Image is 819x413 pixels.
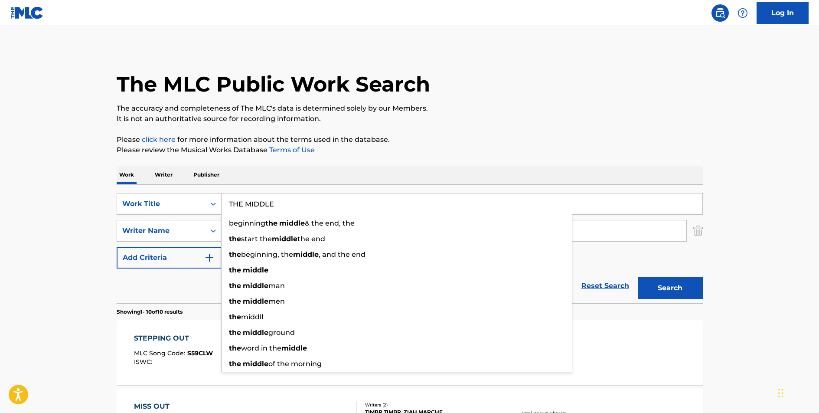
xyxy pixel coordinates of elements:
[10,7,44,19] img: MLC Logo
[577,276,633,295] a: Reset Search
[268,297,285,305] span: men
[229,219,265,227] span: beginning
[293,250,319,259] strong: middle
[693,220,703,242] img: Delete Criterion
[265,219,277,227] strong: the
[229,266,241,274] strong: the
[134,358,154,366] span: ISWC :
[134,349,187,357] span: MLC Song Code :
[117,114,703,124] p: It is not an authoritative source for recording information.
[117,247,222,269] button: Add Criteria
[297,235,325,243] span: the end
[268,360,322,368] span: of the morning
[243,297,268,305] strong: middle
[243,266,268,274] strong: middle
[117,320,703,385] a: STEPPING OUTMLC Song Code:S59CLWISWC:Writers (1)TIMBR TIMBRRecording Artists (0)Total Known Share...
[229,328,241,337] strong: the
[778,380,783,406] div: Drag
[117,134,703,145] p: Please for more information about the terms used in the database.
[757,2,809,24] a: Log In
[365,402,496,408] div: Writers ( 2 )
[638,277,703,299] button: Search
[241,344,281,352] span: word in the
[737,8,748,18] img: help
[229,250,241,259] strong: the
[229,235,241,243] strong: the
[122,199,200,209] div: Work Title
[117,103,703,114] p: The accuracy and completeness of The MLC's data is determined solely by our Members.
[243,328,268,337] strong: middle
[117,166,137,184] p: Work
[268,146,315,154] a: Terms of Use
[134,401,212,412] div: MISS OUT
[229,297,241,305] strong: the
[241,250,293,259] span: beginning, the
[711,4,729,22] a: Public Search
[191,166,222,184] p: Publisher
[229,282,241,290] strong: the
[152,166,175,184] p: Writer
[243,282,268,290] strong: middle
[268,282,285,290] span: man
[268,328,295,337] span: ground
[117,308,183,316] p: Showing 1 - 10 of 10 results
[229,344,241,352] strong: the
[117,71,430,97] h1: The MLC Public Work Search
[204,252,215,263] img: 9d2ae6d4665cec9f34b9.svg
[187,349,213,357] span: S59CLW
[241,235,272,243] span: start the
[281,344,307,352] strong: middle
[715,8,725,18] img: search
[117,193,703,303] form: Search Form
[229,360,241,368] strong: the
[229,313,241,321] strong: the
[734,4,751,22] div: Help
[319,250,365,259] span: , and the end
[305,219,355,227] span: & the end, the
[122,226,200,236] div: Writer Name
[776,371,819,413] iframe: Chat Widget
[272,235,297,243] strong: middle
[243,360,268,368] strong: middle
[117,145,703,155] p: Please review the Musical Works Database
[134,333,213,344] div: STEPPING OUT
[241,313,263,321] span: middll
[279,219,305,227] strong: middle
[142,135,176,144] a: click here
